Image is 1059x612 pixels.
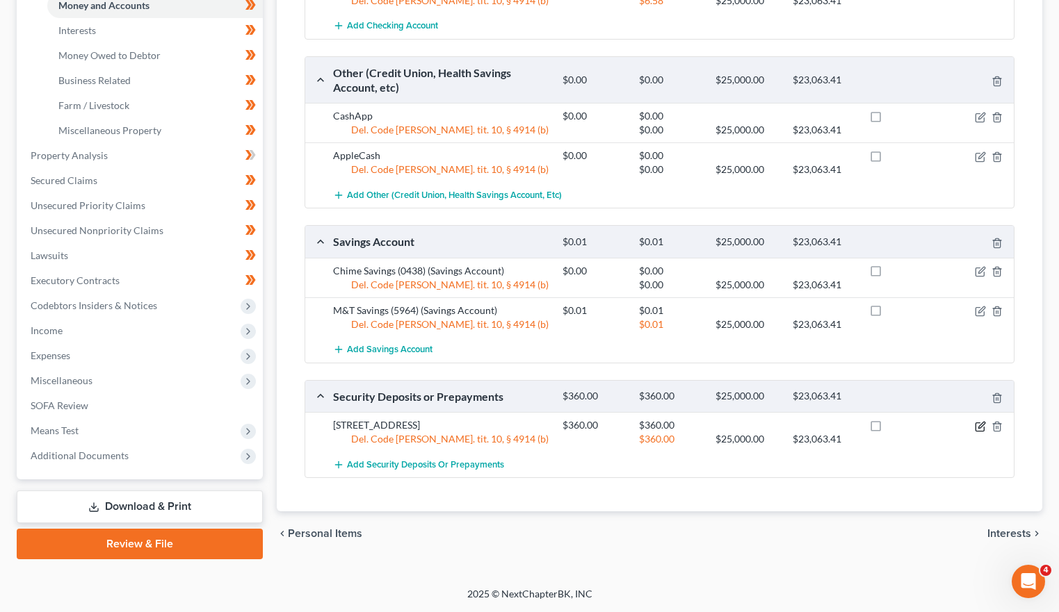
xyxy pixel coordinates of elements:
[347,345,433,356] span: Add Savings Account
[347,459,504,470] span: Add Security Deposits or Prepayments
[632,163,709,176] div: $0.00
[333,182,562,208] button: Add Other (Credit Union, Health Savings Account, etc)
[632,278,709,292] div: $0.00
[632,149,709,163] div: $0.00
[326,65,556,95] div: Other (Credit Union, Health Savings Account, etc)
[326,317,556,331] div: Del. Code [PERSON_NAME]. tit. 10, § 4914 (b)
[31,374,92,386] span: Miscellaneous
[134,587,926,612] div: 2025 © NextChapterBK, INC
[709,163,785,176] div: $25,000.00
[47,93,263,118] a: Farm / Livestock
[556,390,632,403] div: $360.00
[786,432,862,446] div: $23,063.41
[632,304,709,317] div: $0.01
[31,149,108,161] span: Property Analysis
[632,123,709,137] div: $0.00
[1012,565,1045,598] iframe: Intercom live chat
[709,235,785,249] div: $25,000.00
[556,235,632,249] div: $0.01
[58,99,129,111] span: Farm / Livestock
[987,528,1031,539] span: Interests
[277,528,362,539] button: chevron_left Personal Items
[709,432,785,446] div: $25,000.00
[31,224,163,236] span: Unsecured Nonpriority Claims
[19,393,263,418] a: SOFA Review
[31,424,79,436] span: Means Test
[47,43,263,68] a: Money Owed to Debtor
[347,21,438,32] span: Add Checking Account
[786,163,862,176] div: $23,063.41
[277,528,288,539] i: chevron_left
[326,109,556,123] div: CashApp
[326,234,556,249] div: Savings Account
[1031,528,1042,539] i: chevron_right
[632,317,709,331] div: $0.01
[333,452,504,477] button: Add Security Deposits or Prepayments
[31,449,129,461] span: Additional Documents
[709,390,785,403] div: $25,000.00
[556,264,632,278] div: $0.00
[786,390,862,403] div: $23,063.41
[632,109,709,123] div: $0.00
[333,337,433,363] button: Add Savings Account
[556,149,632,163] div: $0.00
[31,199,145,211] span: Unsecured Priority Claims
[326,432,556,446] div: Del. Code [PERSON_NAME]. tit. 10, § 4914 (b)
[709,317,785,331] div: $25,000.00
[31,299,157,311] span: Codebtors Insiders & Notices
[632,235,709,249] div: $0.01
[47,68,263,93] a: Business Related
[632,432,709,446] div: $360.00
[47,18,263,43] a: Interests
[786,278,862,292] div: $23,063.41
[556,74,632,87] div: $0.00
[632,390,709,403] div: $360.00
[632,418,709,432] div: $360.00
[709,123,785,137] div: $25,000.00
[632,264,709,278] div: $0.00
[987,528,1042,539] button: Interests chevron_right
[31,174,97,186] span: Secured Claims
[326,149,556,163] div: AppleCash
[47,118,263,143] a: Miscellaneous Property
[1040,565,1051,576] span: 4
[58,24,96,36] span: Interests
[632,74,709,87] div: $0.00
[19,193,263,218] a: Unsecured Priority Claims
[19,143,263,168] a: Property Analysis
[556,304,632,317] div: $0.01
[326,418,556,432] div: [STREET_ADDRESS]
[58,74,131,86] span: Business Related
[17,529,263,559] a: Review & File
[58,124,161,136] span: Miscellaneous Property
[326,123,556,137] div: Del. Code [PERSON_NAME]. tit. 10, § 4914 (b)
[31,349,70,361] span: Expenses
[556,109,632,123] div: $0.00
[17,490,263,523] a: Download & Print
[709,278,785,292] div: $25,000.00
[326,304,556,317] div: M&T Savings (5964) (Savings Account)
[786,74,862,87] div: $23,063.41
[58,49,161,61] span: Money Owed to Debtor
[19,268,263,293] a: Executory Contracts
[19,243,263,268] a: Lawsuits
[19,168,263,193] a: Secured Claims
[786,123,862,137] div: $23,063.41
[288,528,362,539] span: Personal Items
[31,249,68,261] span: Lawsuits
[31,324,63,336] span: Income
[347,190,562,201] span: Add Other (Credit Union, Health Savings Account, etc)
[326,389,556,404] div: Security Deposits or Prepayments
[556,418,632,432] div: $360.00
[31,274,120,286] span: Executory Contracts
[19,218,263,243] a: Unsecured Nonpriority Claims
[333,13,438,39] button: Add Checking Account
[326,264,556,278] div: Chime Savings (0438) (Savings Account)
[326,278,556,292] div: Del. Code [PERSON_NAME]. tit. 10, § 4914 (b)
[786,317,862,331] div: $23,063.41
[709,74,785,87] div: $25,000.00
[786,235,862,249] div: $23,063.41
[326,163,556,176] div: Del. Code [PERSON_NAME]. tit. 10, § 4914 (b)
[31,399,88,411] span: SOFA Review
